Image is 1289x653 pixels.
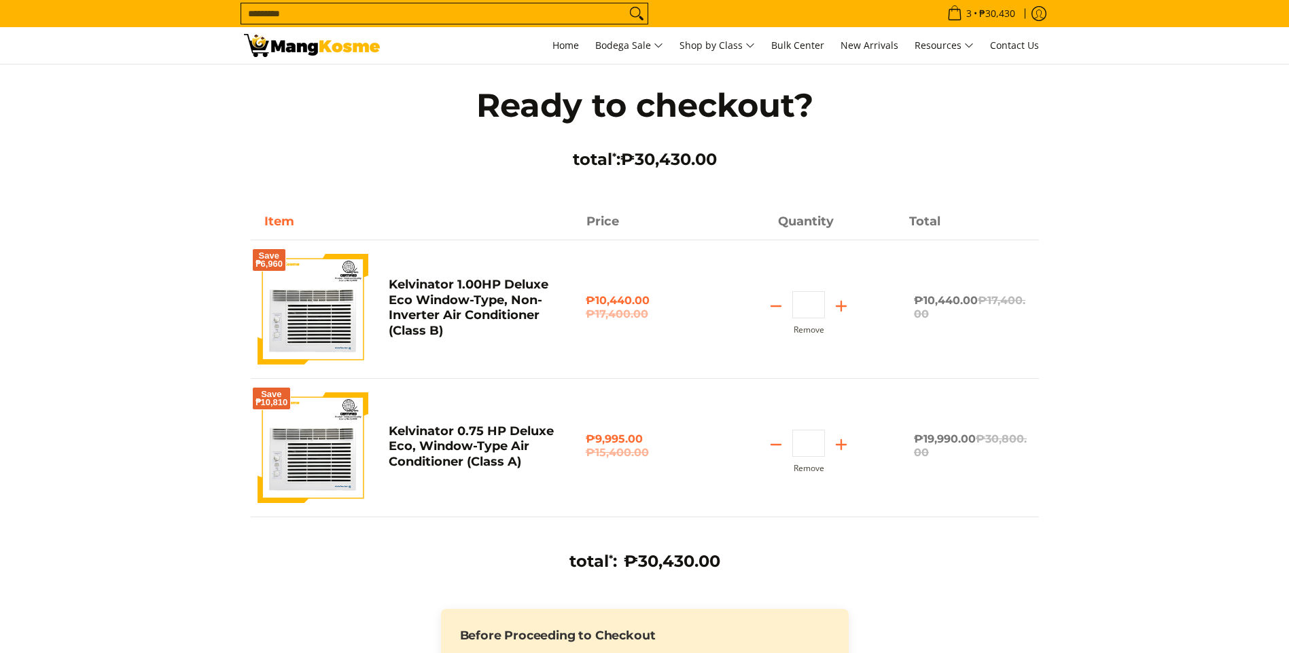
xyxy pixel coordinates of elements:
[914,432,1027,459] del: ₱30,800.00
[389,277,548,338] a: Kelvinator 1.00HP Deluxe Eco Window-Type, Non-Inverter Air Conditioner (Class B)
[825,434,858,455] button: Add
[569,551,617,572] h3: total :
[834,27,905,64] a: New Arrivals
[546,27,586,64] a: Home
[915,37,974,54] span: Resources
[258,254,368,365] img: Default Title Kelvinator 1.00HP Deluxe Eco Window-Type, Non-Inverter Air Conditioner (Class B)
[964,9,974,18] span: 3
[983,27,1046,64] a: Contact Us
[679,37,755,54] span: Shop by Class
[595,37,663,54] span: Bodega Sale
[771,39,824,52] span: Bulk Center
[990,39,1039,52] span: Contact Us
[255,390,288,407] span: Save ₱10,810
[586,446,703,460] del: ₱15,400.00
[626,3,648,24] button: Search
[624,551,720,571] span: ₱30,430.00
[552,39,579,52] span: Home
[460,628,830,643] h3: Before Proceeding to Checkout
[586,294,703,321] span: ₱10,440.00
[794,464,824,473] button: Remove
[673,27,762,64] a: Shop by Class
[258,392,368,503] img: Default Title Kelvinator 0.75 HP Deluxe Eco, Window-Type Air Conditioner (Class A)
[825,295,858,317] button: Add
[794,325,824,335] button: Remove
[943,6,1019,21] span: •
[586,432,703,460] span: ₱9,995.00
[914,294,1025,320] span: ₱10,440.00
[908,27,981,64] a: Resources
[977,9,1017,18] span: ₱30,430
[448,149,842,170] h3: total :
[448,85,842,126] h1: Ready to checkout?
[244,34,380,57] img: Your Shopping Cart | Mang Kosme
[588,27,670,64] a: Bodega Sale
[841,39,898,52] span: New Arrivals
[760,434,792,455] button: Subtract
[393,27,1046,64] nav: Main Menu
[620,149,717,169] span: ₱30,430.00
[389,424,554,469] a: Kelvinator 0.75 HP Deluxe Eco, Window-Type Air Conditioner (Class A)
[586,307,703,321] del: ₱17,400.00
[914,432,1027,459] span: ₱19,990.00
[255,252,283,268] span: Save ₱6,960
[760,295,792,317] button: Subtract
[914,294,1025,320] del: ₱17,400.00
[764,27,831,64] a: Bulk Center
